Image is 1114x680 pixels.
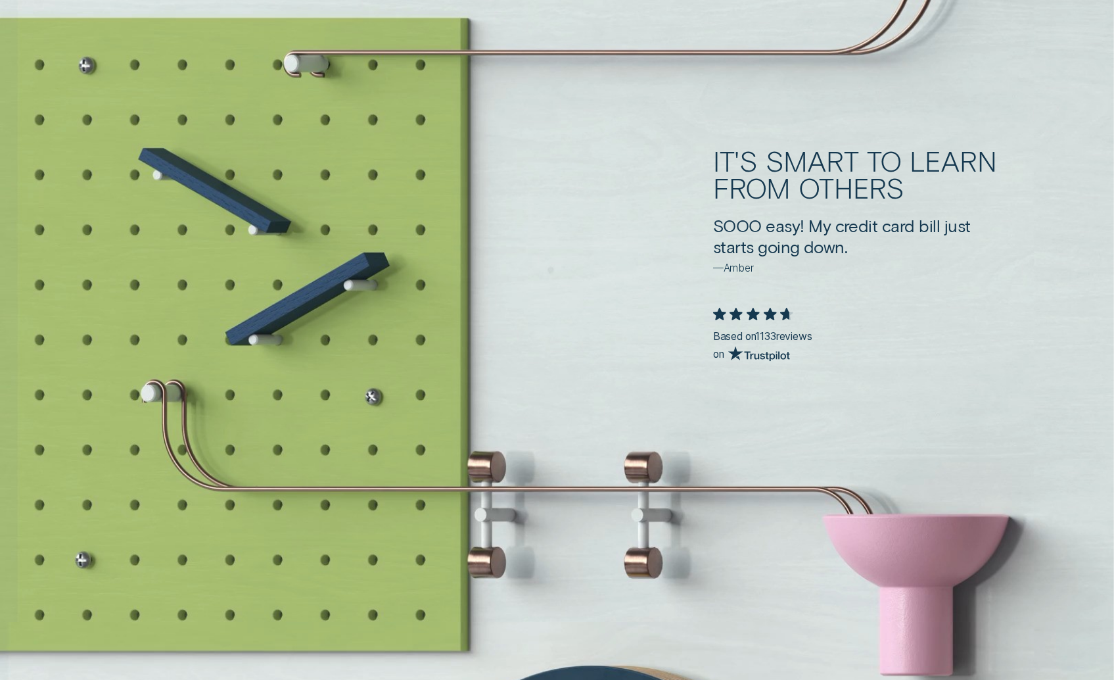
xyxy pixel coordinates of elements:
[910,147,997,174] div: learn
[867,147,902,174] div: to
[944,215,971,236] div: just
[713,147,758,174] div: It's
[713,174,791,201] div: from
[799,174,904,201] div: others
[766,147,859,174] div: smart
